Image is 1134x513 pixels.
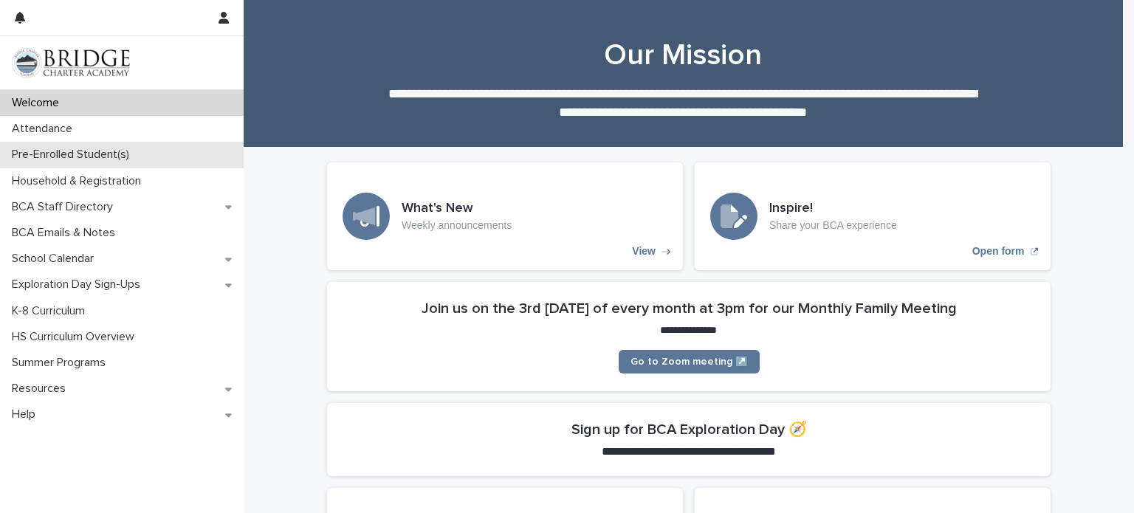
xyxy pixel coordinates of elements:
[6,96,71,110] p: Welcome
[6,122,84,136] p: Attendance
[6,148,141,162] p: Pre-Enrolled Student(s)
[632,245,656,258] p: View
[6,407,47,421] p: Help
[695,162,1051,270] a: Open form
[402,219,512,232] p: Weekly announcements
[972,245,1025,258] p: Open form
[769,219,897,232] p: Share your BCA experience
[327,162,683,270] a: View
[6,330,146,344] p: HS Curriculum Overview
[571,421,807,438] h2: Sign up for BCA Exploration Day 🧭
[422,300,957,317] h2: Join us on the 3rd [DATE] of every month at 3pm for our Monthly Family Meeting
[6,356,117,370] p: Summer Programs
[12,48,130,78] img: V1C1m3IdTEidaUdm9Hs0
[630,357,748,367] span: Go to Zoom meeting ↗️
[6,226,127,240] p: BCA Emails & Notes
[6,382,78,396] p: Resources
[6,200,125,214] p: BCA Staff Directory
[321,38,1045,73] h1: Our Mission
[6,304,97,318] p: K-8 Curriculum
[769,201,897,217] h3: Inspire!
[402,201,512,217] h3: What's New
[619,350,760,373] a: Go to Zoom meeting ↗️
[6,252,106,266] p: School Calendar
[6,174,153,188] p: Household & Registration
[6,278,152,292] p: Exploration Day Sign-Ups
